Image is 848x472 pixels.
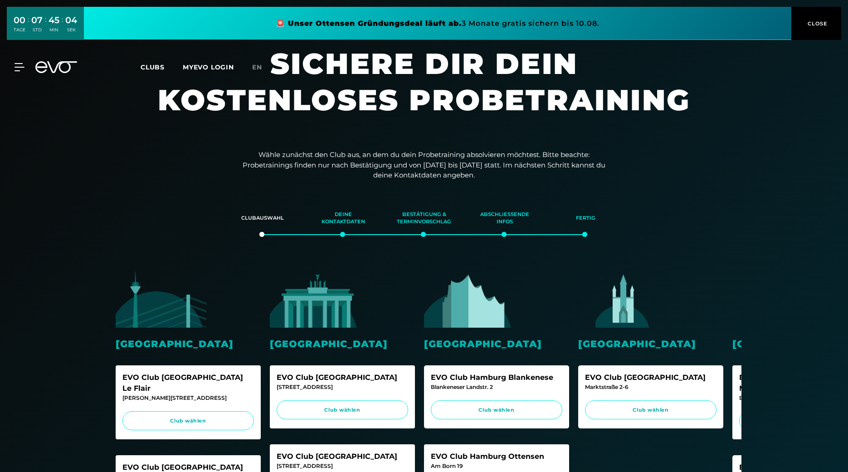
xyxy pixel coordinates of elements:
[131,417,245,425] span: Club wählen
[141,63,165,71] span: Clubs
[285,406,400,414] span: Club wählen
[122,394,254,402] div: [PERSON_NAME][STREET_ADDRESS]
[49,14,59,27] div: 45
[791,7,841,40] button: CLOSE
[395,206,453,231] div: Bestätigung & Terminvorschlag
[270,271,361,328] img: evofitness
[424,271,515,328] img: evofitness
[49,27,59,33] div: MIN
[270,337,415,351] div: [GEOGRAPHIC_DATA]
[234,206,292,231] div: Clubauswahl
[556,206,614,231] div: Fertig
[122,411,254,431] a: Club wählen
[252,62,273,73] a: en
[252,63,262,71] span: en
[277,451,408,462] div: EVO Club [GEOGRAPHIC_DATA]
[45,15,46,39] div: :
[314,206,372,231] div: Deine Kontaktdaten
[585,372,716,383] div: EVO Club [GEOGRAPHIC_DATA]
[431,383,562,391] div: Blankeneser Landstr. 2
[116,271,206,328] img: evofitness
[183,63,234,71] a: MYEVO LOGIN
[805,20,828,28] span: CLOSE
[277,400,408,420] a: Club wählen
[431,372,562,383] div: EVO Club Hamburg Blankenese
[431,451,562,462] div: EVO Club Hamburg Ottensen
[31,27,43,33] div: STD
[62,15,63,39] div: :
[431,462,562,470] div: Am Born 19
[431,400,562,420] a: Club wählen
[578,337,723,351] div: [GEOGRAPHIC_DATA]
[65,27,77,33] div: SEK
[14,14,25,27] div: 00
[28,15,29,39] div: :
[14,27,25,33] div: TAGE
[277,383,408,391] div: [STREET_ADDRESS]
[65,14,77,27] div: 04
[116,337,261,351] div: [GEOGRAPHIC_DATA]
[585,383,716,391] div: Marktstraße 2-6
[594,406,708,414] span: Club wählen
[152,45,696,136] h1: Sichere dir dein kostenloses Probetraining
[424,337,569,351] div: [GEOGRAPHIC_DATA]
[243,150,605,181] p: Wähle zunächst den Club aus, an dem du dein Probetraining absolvieren möchtest. Bitte beachte: Pr...
[122,372,254,394] div: EVO Club [GEOGRAPHIC_DATA] Le Flair
[141,63,183,71] a: Clubs
[277,462,408,470] div: [STREET_ADDRESS]
[31,14,43,27] div: 07
[585,400,716,420] a: Club wählen
[439,406,554,414] span: Club wählen
[578,271,669,328] img: evofitness
[277,372,408,383] div: EVO Club [GEOGRAPHIC_DATA]
[732,271,823,328] img: evofitness
[476,206,534,231] div: Abschließende Infos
